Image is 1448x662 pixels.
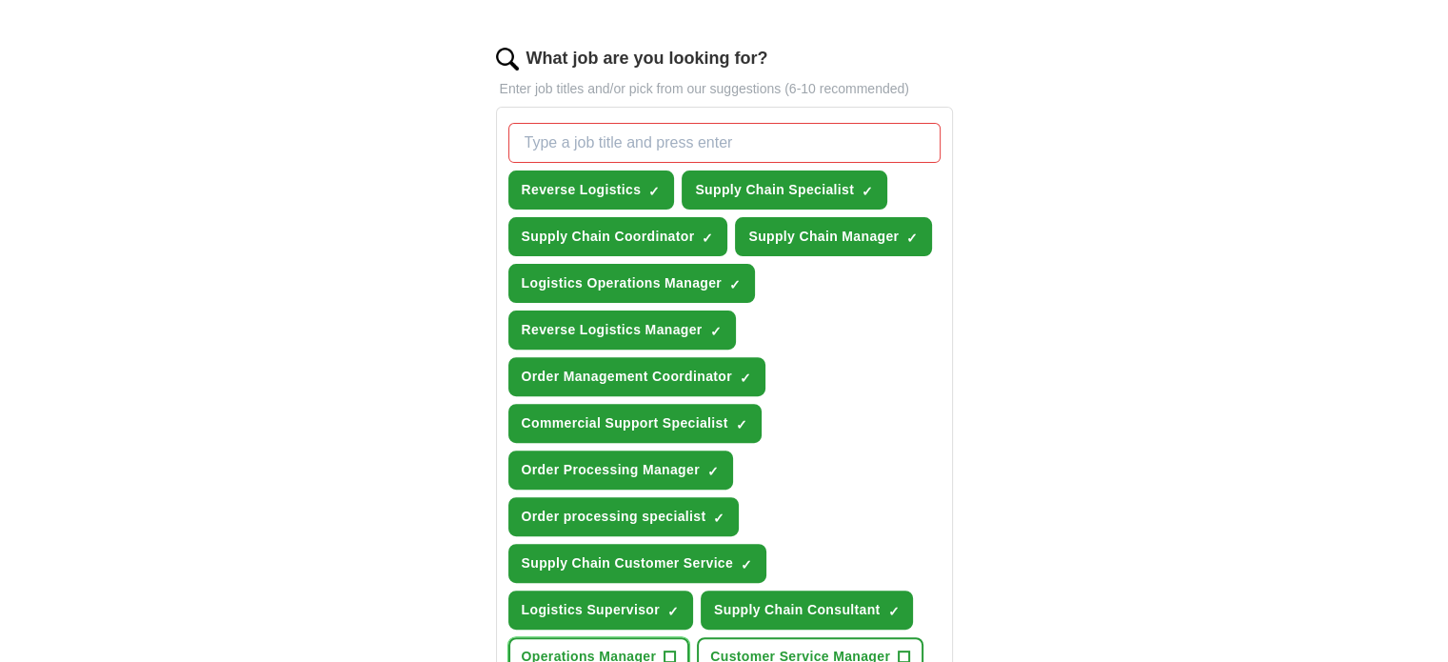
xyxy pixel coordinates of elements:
[522,507,706,527] span: Order processing specialist
[508,451,733,490] button: Order Processing Manager✓
[508,123,941,163] input: Type a job title and press enter
[740,371,751,386] span: ✓
[496,79,953,99] p: Enter job titles and/or pick from our suggestions (6-10 recommended)
[695,180,854,200] span: Supply Chain Specialist
[736,417,747,432] span: ✓
[729,277,741,292] span: ✓
[508,357,765,396] button: Order Management Coordinator✓
[496,48,519,70] img: search.png
[682,171,887,210] button: Supply Chain Specialist✓
[713,511,724,526] span: ✓
[906,231,918,246] span: ✓
[741,557,752,572] span: ✓
[508,311,736,350] button: Reverse Logistics Manager✓
[702,231,713,246] span: ✓
[508,171,675,210] button: Reverse Logistics✓
[862,184,873,199] span: ✓
[648,184,660,199] span: ✓
[707,464,719,479] span: ✓
[522,367,732,387] span: Order Management Coordinator
[522,227,695,247] span: Supply Chain Coordinator
[508,544,767,583] button: Supply Chain Customer Service✓
[735,217,932,256] button: Supply Chain Manager✓
[508,404,762,443] button: Commercial Support Specialist✓
[522,320,703,340] span: Reverse Logistics Manager
[522,180,642,200] span: Reverse Logistics
[748,227,899,247] span: Supply Chain Manager
[508,591,693,630] button: Logistics Supervisor✓
[667,604,679,619] span: ✓
[508,217,728,256] button: Supply Chain Coordinator✓
[522,553,734,573] span: Supply Chain Customer Service
[508,264,756,303] button: Logistics Operations Manager✓
[522,273,723,293] span: Logistics Operations Manager
[522,600,660,620] span: Logistics Supervisor
[522,413,728,433] span: Commercial Support Specialist
[887,604,899,619] span: ✓
[508,497,740,536] button: Order processing specialist✓
[522,460,700,480] span: Order Processing Manager
[526,46,768,71] label: What job are you looking for?
[714,600,881,620] span: Supply Chain Consultant
[701,591,914,630] button: Supply Chain Consultant✓
[710,324,722,339] span: ✓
